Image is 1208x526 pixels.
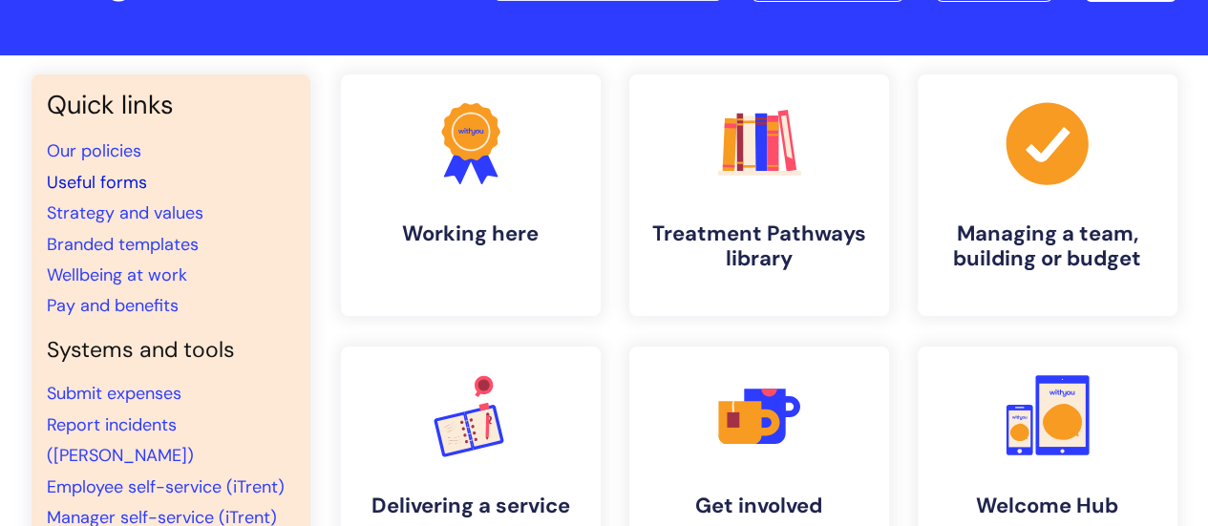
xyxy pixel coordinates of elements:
a: Our policies [47,139,141,162]
a: Working here [341,74,601,316]
a: Employee self-service (iTrent) [47,475,285,498]
a: Useful forms [47,171,147,194]
h4: Working here [356,221,585,246]
a: Wellbeing at work [47,263,187,286]
a: Pay and benefits [47,294,179,317]
a: Managing a team, building or budget [918,74,1177,316]
h4: Managing a team, building or budget [933,221,1162,272]
a: Report incidents ([PERSON_NAME]) [47,413,194,467]
h4: Treatment Pathways library [645,221,874,272]
h4: Get involved [645,494,874,518]
h4: Delivering a service [356,494,585,518]
a: Submit expenses [47,382,181,405]
a: Treatment Pathways library [629,74,889,316]
h4: Systems and tools [47,337,295,364]
h4: Welcome Hub [933,494,1162,518]
a: Branded templates [47,233,199,256]
a: Strategy and values [47,201,203,224]
h3: Quick links [47,90,295,120]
